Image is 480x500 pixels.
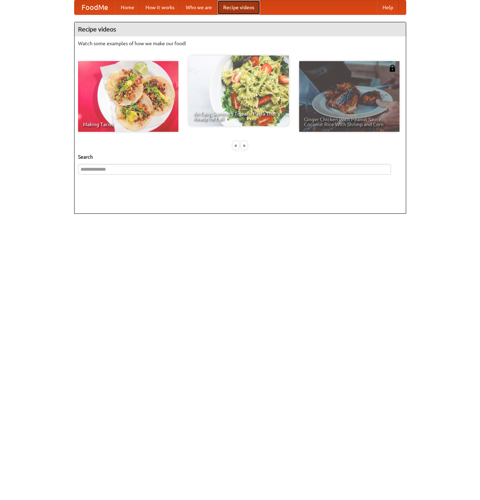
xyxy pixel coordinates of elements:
a: Who we are [180,0,218,14]
span: An Easy, Summery Tomato Pasta That's Ready for Fall [194,111,284,121]
h4: Recipe videos [75,22,406,36]
a: Home [115,0,140,14]
div: « [233,141,239,150]
p: Watch some examples of how we make our food! [78,40,402,47]
a: Help [377,0,399,14]
h5: Search [78,153,402,160]
a: Recipe videos [218,0,260,14]
div: » [241,141,247,150]
a: FoodMe [75,0,115,14]
a: An Easy, Summery Tomato Pasta That's Ready for Fall [189,55,289,126]
a: Making Tacos [78,61,178,132]
img: 483408.png [389,65,396,72]
a: How it works [140,0,180,14]
span: Making Tacos [83,122,173,127]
